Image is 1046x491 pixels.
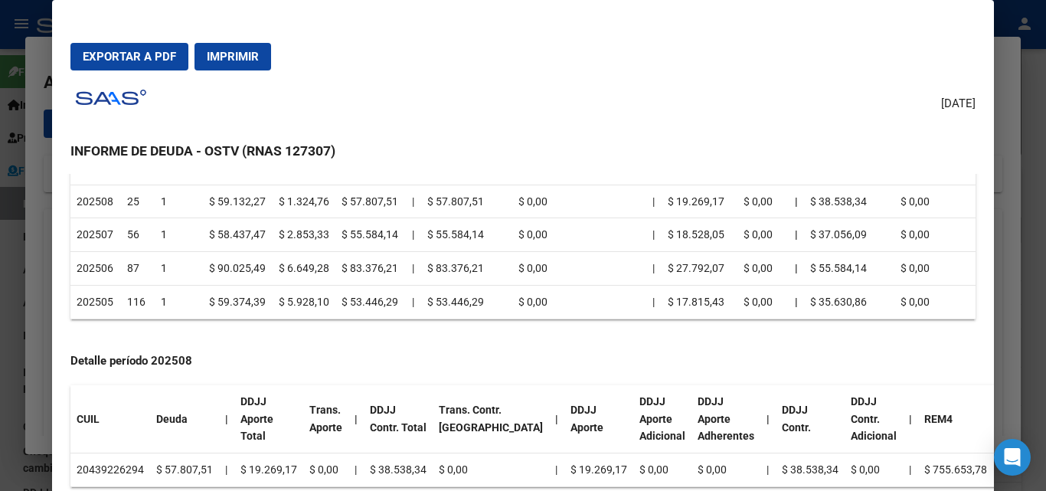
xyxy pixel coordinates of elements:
div: Open Intercom Messenger [994,439,1031,476]
td: | [406,218,421,252]
td: | [406,252,421,286]
td: $ 0,00 [894,252,976,286]
td: $ 0,00 [737,218,789,252]
td: $ 35.630,86 [804,285,894,319]
td: 116 [121,285,155,319]
span: [DATE] [941,95,976,113]
td: $ 53.446,29 [421,285,512,319]
td: $ 27.792,07 [662,252,737,286]
td: | [646,252,662,286]
td: $ 5.928,10 [273,285,335,319]
td: $ 0,00 [691,453,760,487]
td: 1 [155,252,203,286]
td: $ 0,00 [737,252,789,286]
td: $ 18.528,05 [662,218,737,252]
td: | [646,185,662,218]
td: | [219,453,234,487]
td: $ 37.056,09 [804,218,894,252]
th: DDJJ Contr. Adicional [845,385,903,453]
td: $ 19.269,17 [564,453,633,487]
th: | [760,385,776,453]
td: $ 17.815,43 [662,285,737,319]
td: $ 0,00 [303,453,348,487]
td: $ 55.584,14 [421,218,512,252]
td: | [760,453,776,487]
td: $ 0,00 [894,185,976,218]
td: $ 19.269,17 [234,453,303,487]
th: DDJJ Aporte Adicional [633,385,691,453]
td: $ 38.538,34 [804,185,894,218]
th: | [549,385,564,453]
th: | [789,285,804,319]
td: $ 0,00 [512,252,646,286]
td: $ 55.584,14 [335,218,406,252]
td: $ 83.376,21 [421,252,512,286]
th: CUIL [70,385,150,453]
th: Trans. Aporte [303,385,348,453]
td: $ 57.807,51 [421,185,512,218]
th: | [789,252,804,286]
td: 1 [155,285,203,319]
th: DDJJ Aporte Adherentes [691,385,760,453]
td: $ 55.584,14 [804,252,894,286]
td: 20439226294 [70,453,150,487]
td: 87 [121,252,155,286]
td: $ 0,00 [845,453,903,487]
td: $ 0,00 [894,285,976,319]
th: DDJJ Contr. Total [364,385,433,453]
td: $ 59.132,27 [203,185,273,218]
td: 202507 [70,218,121,252]
td: $ 57.807,51 [335,185,406,218]
td: $ 2.853,33 [273,218,335,252]
td: $ 0,00 [512,185,646,218]
td: | [348,453,364,487]
td: 1 [155,218,203,252]
td: 1 [155,185,203,218]
button: Exportar a PDF [70,43,188,70]
td: $ 6.649,28 [273,252,335,286]
td: | [903,453,918,487]
td: | [646,218,662,252]
th: DDJJ Aporte [564,385,633,453]
td: $ 59.374,39 [203,285,273,319]
th: | [789,185,804,218]
td: $ 0,00 [737,285,789,319]
td: $ 755.653,78 [918,453,993,487]
td: $ 0,00 [433,453,549,487]
th: | [789,218,804,252]
td: $ 57.807,51 [150,453,219,487]
th: | [348,385,364,453]
td: $ 19.269,17 [662,185,737,218]
td: 25 [121,185,155,218]
td: $ 0,00 [512,218,646,252]
h3: INFORME DE DEUDA - OSTV (RNAS 127307) [70,141,975,161]
th: Deuda [150,385,219,453]
td: $ 38.538,34 [364,453,433,487]
th: REM4 [918,385,993,453]
td: | [406,185,421,218]
td: $ 38.538,34 [776,453,845,487]
h4: Detalle período 202508 [70,352,975,370]
td: $ 0,00 [512,285,646,319]
td: 56 [121,218,155,252]
td: $ 58.437,47 [203,218,273,252]
td: $ 0,00 [737,185,789,218]
th: | [219,385,234,453]
td: 202505 [70,285,121,319]
td: 202506 [70,252,121,286]
span: Exportar a PDF [83,50,176,64]
button: Imprimir [194,43,271,70]
span: Imprimir [207,50,259,64]
td: $ 0,00 [894,218,976,252]
td: $ 0,00 [633,453,691,487]
th: Trans. Contr. [GEOGRAPHIC_DATA] [433,385,549,453]
th: DDJJ Contr. [776,385,845,453]
td: 202508 [70,185,121,218]
th: DDJJ Aporte Total [234,385,303,453]
td: | [406,285,421,319]
td: $ 83.376,21 [335,252,406,286]
td: | [549,453,564,487]
td: $ 90.025,49 [203,252,273,286]
th: | [903,385,918,453]
td: $ 53.446,29 [335,285,406,319]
